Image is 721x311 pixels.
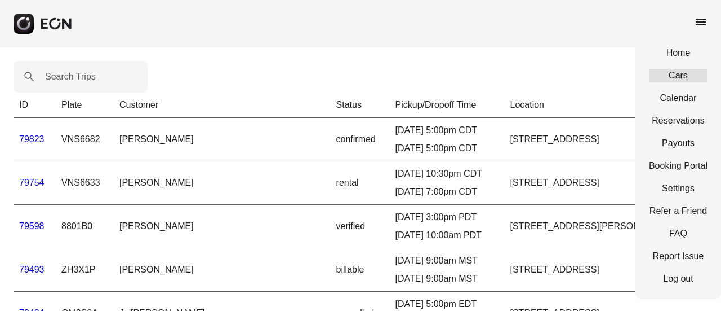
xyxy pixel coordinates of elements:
td: VNS6682 [56,118,114,161]
a: Log out [649,272,707,286]
th: Status [331,93,390,118]
td: [STREET_ADDRESS] [505,248,708,292]
div: [DATE] 9:00am MST [395,272,499,286]
th: Plate [56,93,114,118]
span: menu [694,15,707,29]
div: [DATE] 7:00pm CDT [395,185,499,199]
a: Report Issue [649,249,707,263]
div: [DATE] 10:30pm CDT [395,167,499,181]
a: 79823 [19,134,44,144]
a: Reservations [649,114,707,128]
th: Customer [114,93,331,118]
td: rental [331,161,390,205]
a: Calendar [649,91,707,105]
td: [PERSON_NAME] [114,205,331,248]
a: Settings [649,182,707,195]
td: [STREET_ADDRESS] [505,161,708,205]
th: ID [14,93,56,118]
td: 8801B0 [56,205,114,248]
th: Pickup/Dropoff Time [390,93,505,118]
label: Search Trips [45,70,96,84]
div: [DATE] 10:00am PDT [395,229,499,242]
a: 79754 [19,178,44,187]
div: [DATE] 5:00pm EDT [395,297,499,311]
td: VNS6633 [56,161,114,205]
td: billable [331,248,390,292]
a: Cars [649,69,707,82]
div: [DATE] 3:00pm PDT [395,211,499,224]
a: Booking Portal [649,159,707,173]
td: [PERSON_NAME] [114,118,331,161]
td: confirmed [331,118,390,161]
div: [DATE] 5:00pm CDT [395,142,499,155]
a: 79493 [19,265,44,274]
th: Location [505,93,708,118]
td: verified [331,205,390,248]
td: ZH3X1P [56,248,114,292]
td: [STREET_ADDRESS] [505,118,708,161]
a: Payouts [649,137,707,150]
a: 79598 [19,221,44,231]
a: Home [649,46,707,60]
td: [PERSON_NAME] [114,161,331,205]
td: [STREET_ADDRESS][PERSON_NAME] [505,205,708,248]
td: [PERSON_NAME] [114,248,331,292]
div: [DATE] 9:00am MST [395,254,499,268]
a: FAQ [649,227,707,240]
div: [DATE] 5:00pm CDT [395,124,499,137]
a: Refer a Friend [649,204,707,218]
